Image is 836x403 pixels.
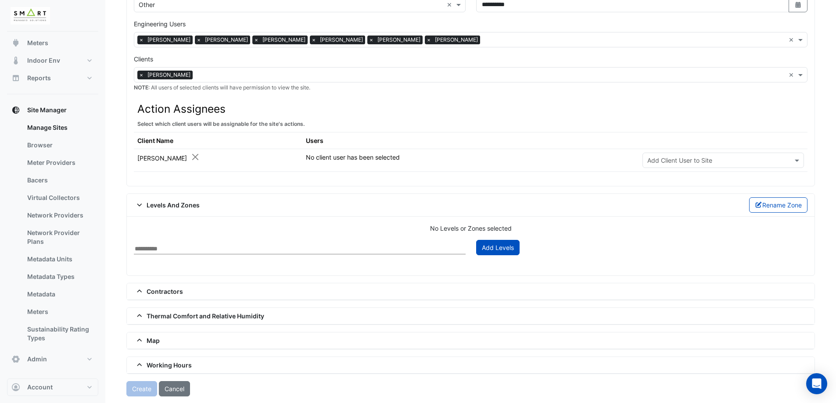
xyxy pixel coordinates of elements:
div: Site Manager [7,119,98,350]
span: [PERSON_NAME] [375,36,423,44]
button: Add Levels [476,240,520,255]
strong: NOTE [134,84,148,91]
span: Admin [27,355,47,364]
div: [PERSON_NAME] [137,153,200,163]
span: [PERSON_NAME] [433,36,480,44]
button: Indoor Env [7,52,98,69]
button: Cancel [159,381,190,396]
span: Clear [789,70,796,79]
button: Rename Zone [749,197,808,213]
button: Site Manager [7,101,98,119]
span: [PERSON_NAME] [145,71,193,79]
a: Metadata Types [20,268,98,285]
a: Browser [20,136,98,154]
a: Metadata [20,285,98,303]
span: [PERSON_NAME] [145,36,193,44]
span: Map [134,336,160,345]
a: Bacers [20,171,98,189]
td: No client user has been selected [302,149,639,171]
span: × [310,36,318,44]
span: Working Hours [134,360,192,370]
span: × [425,36,433,44]
button: Close [190,153,200,162]
a: Meter Providers [20,154,98,171]
span: Meters [27,39,48,47]
small: : All users of selected clients will have permission to view the site. [134,84,310,91]
span: Thermal Comfort and Relative Humidity [134,311,264,321]
span: × [252,36,260,44]
span: [PERSON_NAME] [318,36,365,44]
h3: Action Assignees [137,103,804,115]
a: Meters [20,303,98,321]
app-icon: Meters [11,39,20,47]
span: No Levels or Zones selected [430,225,512,232]
span: [PERSON_NAME] [260,36,308,44]
span: Account [27,383,53,392]
a: Virtual Collectors [20,189,98,207]
span: Site Manager [27,106,67,114]
app-icon: Admin [11,355,20,364]
fa-icon: Select Date [794,1,802,8]
div: Open Intercom Messenger [806,373,827,394]
button: Reports [7,69,98,87]
a: Network Provider Plans [20,224,98,250]
button: Admin [7,350,98,368]
a: Metadata Units [20,250,98,268]
span: × [195,36,203,44]
th: Users [302,132,639,149]
span: × [367,36,375,44]
span: × [137,36,145,44]
span: Clear [789,35,796,44]
span: Reports [27,74,51,82]
span: × [137,71,145,79]
span: Indoor Env [27,56,60,65]
button: Account [7,378,98,396]
app-icon: Reports [11,74,20,82]
a: Manage Sites [20,119,98,136]
th: Client Name [134,132,302,149]
label: Engineering Users [134,19,186,29]
small: Select which client users will be assignable for the site's actions. [137,121,305,127]
span: Contractors [134,287,183,296]
label: Clients [134,54,153,64]
a: Network Providers [20,207,98,224]
button: Meters [7,34,98,52]
span: [PERSON_NAME] [203,36,250,44]
a: Sustainability Rating Types [20,321,98,347]
img: Company Logo [11,7,50,25]
app-icon: Site Manager [11,106,20,114]
span: Levels And Zones [134,200,200,210]
app-icon: Indoor Env [11,56,20,65]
